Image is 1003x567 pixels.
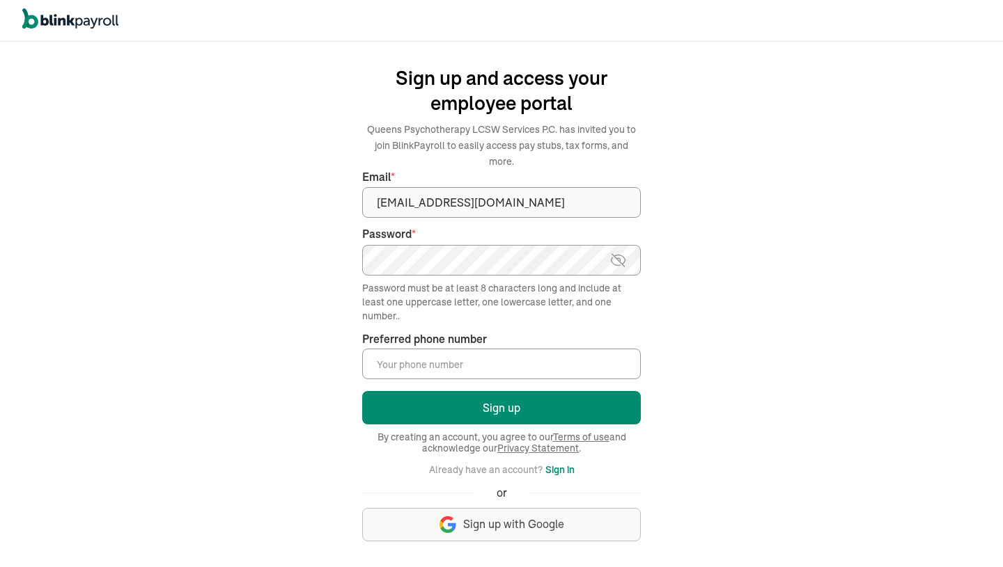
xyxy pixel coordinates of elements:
label: Email [362,169,641,185]
div: Password must be at least 8 characters long and include at least one uppercase letter, one lowerc... [362,281,641,323]
label: Password [362,226,641,242]
img: logo [22,8,118,29]
input: Your phone number [362,349,641,379]
a: Terms of use [553,431,609,443]
span: or [497,485,507,501]
button: Sign up with Google [362,508,641,541]
label: Preferred phone number [362,331,487,347]
input: Your email address [362,187,641,218]
a: Privacy Statement [497,442,579,454]
img: eye [609,252,627,269]
span: Already have an account? [429,463,543,476]
button: Sign up [362,391,641,424]
span: Sign up with Google [463,516,564,532]
h1: Sign up and access your employee portal [362,65,641,115]
span: By creating an account, you agree to our and acknowledge our . [362,431,641,454]
img: google [440,516,456,533]
button: Sign in [545,461,575,478]
span: Queens Psychotherapy LCSW Services P.C. has invited you to join BlinkPayroll to easily access pay... [367,123,636,168]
